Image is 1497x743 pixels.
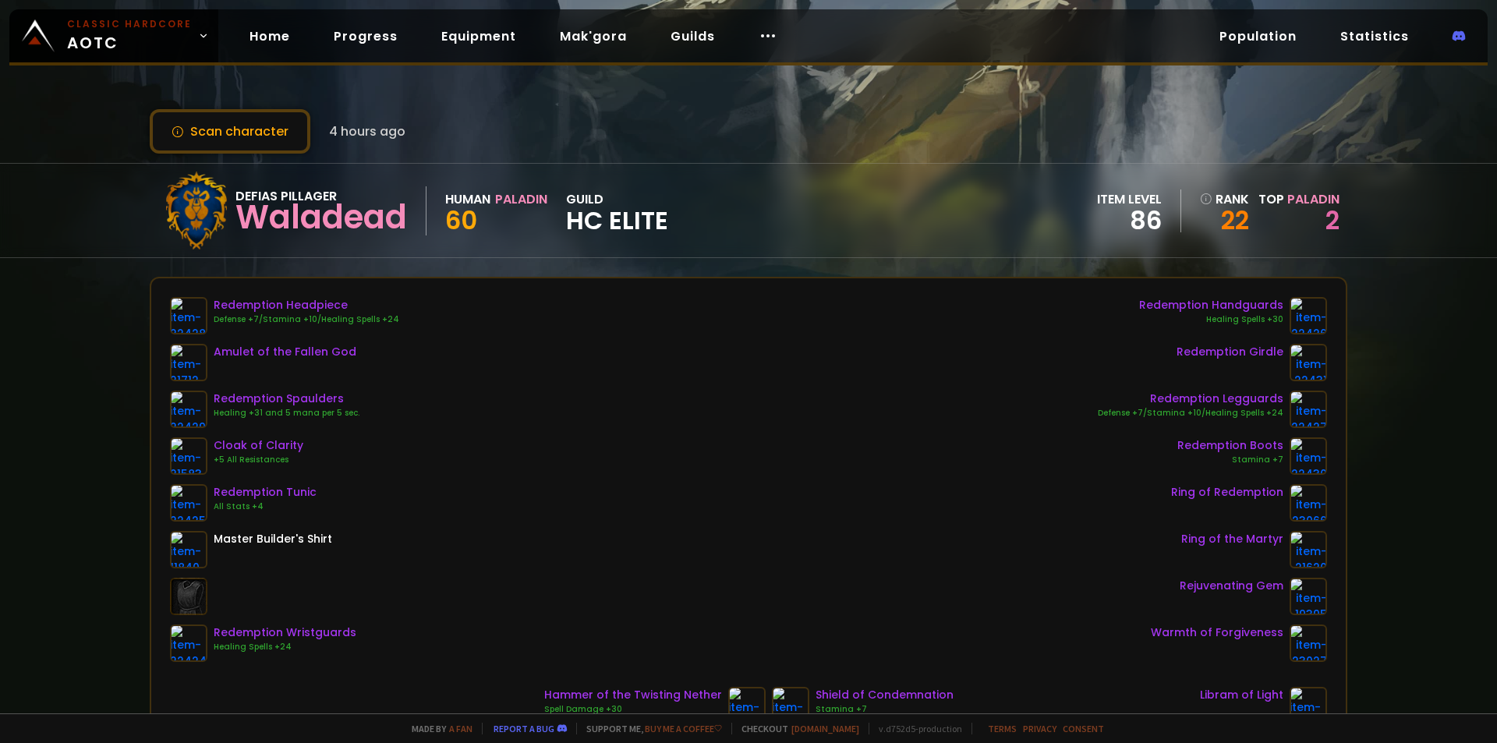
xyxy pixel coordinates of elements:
[1098,391,1283,407] div: Redemption Legguards
[1177,454,1283,466] div: Stamina +7
[1290,578,1327,615] img: item-19395
[1151,624,1283,641] div: Warmth of Forgiveness
[1063,723,1104,734] a: Consent
[1139,297,1283,313] div: Redemption Handguards
[1181,531,1283,547] div: Ring of the Martyr
[547,20,639,52] a: Mak'gora
[728,687,766,724] img: item-23056
[1097,209,1162,232] div: 86
[170,437,207,475] img: item-21583
[429,20,529,52] a: Equipment
[1180,578,1283,594] div: Rejuvenating Gem
[170,484,207,522] img: item-22425
[1290,437,1327,475] img: item-22430
[214,484,317,501] div: Redemption Tunic
[321,20,410,52] a: Progress
[1097,189,1162,209] div: item level
[170,344,207,381] img: item-21712
[816,687,954,703] div: Shield of Condemnation
[214,641,356,653] div: Healing Spells +24
[214,501,317,513] div: All Stats +4
[1171,484,1283,501] div: Ring of Redemption
[235,186,407,206] div: Defias Pillager
[576,723,722,734] span: Support me,
[1200,209,1249,232] a: 22
[445,203,477,238] span: 60
[1177,344,1283,360] div: Redemption Girdle
[329,122,405,141] span: 4 hours ago
[1290,687,1327,724] img: item-23006
[1290,391,1327,428] img: item-22427
[1200,687,1283,703] div: Libram of Light
[544,687,722,703] div: Hammer of the Twisting Nether
[214,437,303,454] div: Cloak of Clarity
[1328,20,1421,52] a: Statistics
[170,297,207,334] img: item-22428
[494,723,554,734] a: Report a bug
[791,723,859,734] a: [DOMAIN_NAME]
[1023,723,1056,734] a: Privacy
[1200,189,1249,209] div: rank
[988,723,1017,734] a: Terms
[1325,203,1340,238] a: 2
[170,624,207,662] img: item-22424
[566,189,668,232] div: guild
[214,391,359,407] div: Redemption Spaulders
[402,723,472,734] span: Made by
[1139,313,1283,326] div: Healing Spells +30
[67,17,192,55] span: AOTC
[170,391,207,428] img: item-22429
[214,454,303,466] div: +5 All Resistances
[1177,437,1283,454] div: Redemption Boots
[170,531,207,568] img: item-11840
[235,206,407,229] div: Waladead
[445,189,490,209] div: Human
[214,313,399,326] div: Defense +7/Stamina +10/Healing Spells +24
[1098,407,1283,419] div: Defense +7/Stamina +10/Healing Spells +24
[566,209,668,232] span: HC Elite
[150,109,310,154] button: Scan character
[544,703,722,716] div: Spell Damage +30
[1290,484,1327,522] img: item-23066
[869,723,962,734] span: v. d752d5 - production
[214,407,359,419] div: Healing +31 and 5 mana per 5 sec.
[67,17,192,31] small: Classic Hardcore
[1290,297,1327,334] img: item-22426
[449,723,472,734] a: a fan
[816,703,954,716] div: Stamina +7
[1290,531,1327,568] img: item-21620
[772,687,809,724] img: item-22819
[1290,624,1327,662] img: item-23027
[1290,344,1327,381] img: item-22431
[1287,190,1340,208] span: Paladin
[214,531,332,547] div: Master Builder's Shirt
[214,344,356,360] div: Amulet of the Fallen God
[495,189,547,209] div: Paladin
[214,624,356,641] div: Redemption Wristguards
[658,20,727,52] a: Guilds
[645,723,722,734] a: Buy me a coffee
[1207,20,1309,52] a: Population
[214,297,399,313] div: Redemption Headpiece
[237,20,303,52] a: Home
[731,723,859,734] span: Checkout
[1258,189,1340,209] div: Top
[9,9,218,62] a: Classic HardcoreAOTC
